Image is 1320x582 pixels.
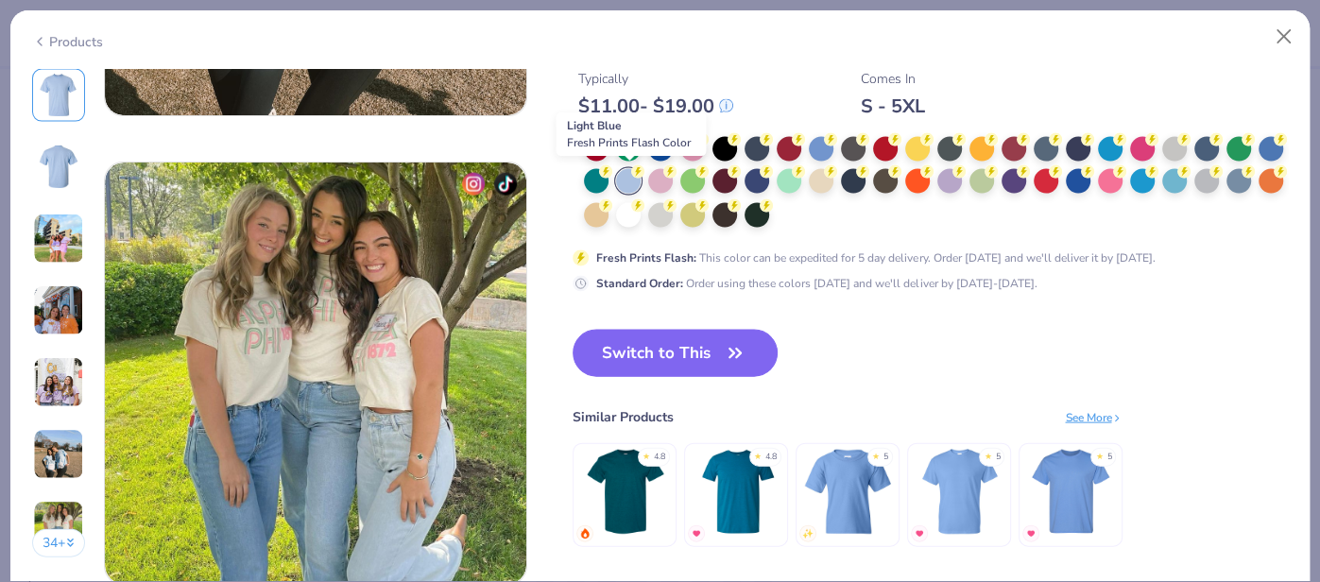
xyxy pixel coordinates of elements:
[1095,451,1103,458] div: ★
[691,528,702,539] img: MostFav.gif
[914,528,925,539] img: MostFav.gif
[754,451,762,458] div: ★
[915,446,1004,536] img: Gildan Adult 5.5 Oz. 50/50 T-Shirt
[802,528,814,539] img: newest.gif
[33,501,84,552] img: User generated content
[1106,451,1111,464] div: 5
[1266,19,1302,55] button: Close
[861,69,925,89] div: Comes In
[573,330,778,377] button: Switch to This
[803,446,893,536] img: Gildan Youth Heavy Cotton 5.3 Oz. T-Shirt
[32,32,103,52] div: Products
[984,451,991,458] div: ★
[33,285,84,336] img: User generated content
[494,173,517,196] img: tiktok-icon.png
[1026,446,1116,536] img: Hanes Unisex 5.2 oz., 50/50 Ecosmart T-Shirt
[1025,528,1037,539] img: MostFav.gif
[654,451,665,464] div: 4.8
[692,446,781,536] img: Gildan Adult Softstyle 4.5 Oz. T-Shirt
[596,274,1037,291] div: Order using these colors [DATE] and we'll deliver by [DATE]-[DATE].
[596,275,683,290] strong: Standard Order :
[36,145,81,190] img: Back
[566,135,690,150] span: Fresh Prints Flash Color
[643,451,650,458] div: ★
[883,451,888,464] div: 5
[579,528,591,539] img: trending.gif
[578,94,733,118] div: $ 11.00 - $ 19.00
[596,249,696,265] strong: Fresh Prints Flash :
[33,429,84,480] img: User generated content
[580,446,670,536] img: Gildan Adult Heavy Cotton T-Shirt
[556,112,706,156] div: Light Blue
[1065,408,1123,425] div: See More
[578,69,733,89] div: Typically
[573,407,674,427] div: Similar Products
[33,357,84,408] img: User generated content
[33,214,84,265] img: User generated content
[872,451,880,458] div: ★
[861,94,925,118] div: S - 5XL
[995,451,1000,464] div: 5
[32,529,86,557] button: 34+
[596,248,1155,265] div: This color can be expedited for 5 day delivery. Order [DATE] and we'll deliver it by [DATE].
[462,173,485,196] img: insta-icon.png
[765,451,777,464] div: 4.8
[36,73,81,118] img: Front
